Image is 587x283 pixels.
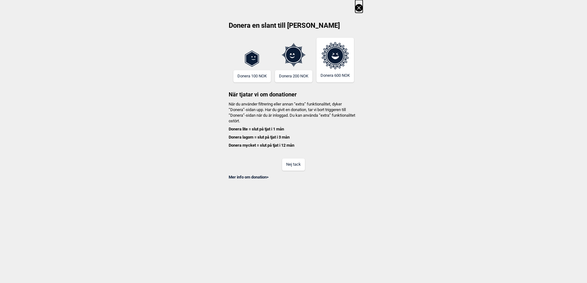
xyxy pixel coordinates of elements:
[229,143,294,148] b: Donera mycket = slut på tjat i 12 mån
[282,159,305,171] button: Nej tack
[229,175,269,179] a: Mer info om donation>
[225,101,363,149] h4: När du använder filtrering eller annan “extra” funktionalitet, dyker “Donera”-sidan upp. Har du g...
[225,82,363,98] h3: När tjatar vi om donationer
[229,127,284,131] b: Donera lite = slut på tjat i 1 mån
[275,70,312,82] button: Donera 200 NOK
[225,21,363,35] h2: Donera en slant till [PERSON_NAME]
[233,70,271,82] button: Donera 100 NOK
[316,38,354,82] button: Donera 600 NOK
[229,135,290,139] b: Donera lagom = slut på tjat i 3 mån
